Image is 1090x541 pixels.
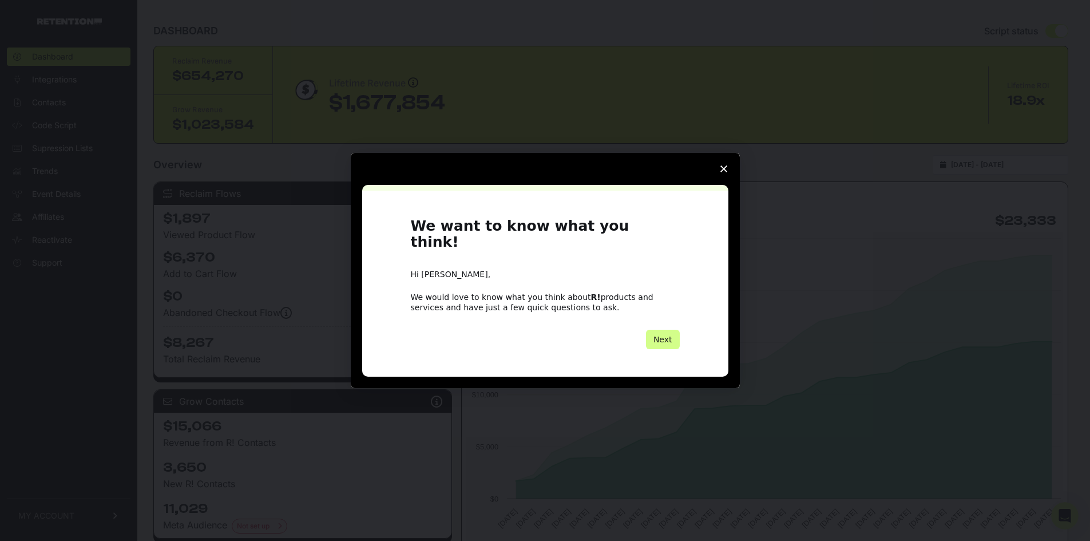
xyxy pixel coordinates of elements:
button: Next [646,330,680,349]
span: Close survey [708,153,740,185]
h1: We want to know what you think! [411,218,680,258]
b: R! [591,293,601,302]
div: We would love to know what you think about products and services and have just a few quick questi... [411,292,680,313]
div: Hi [PERSON_NAME], [411,269,680,281]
